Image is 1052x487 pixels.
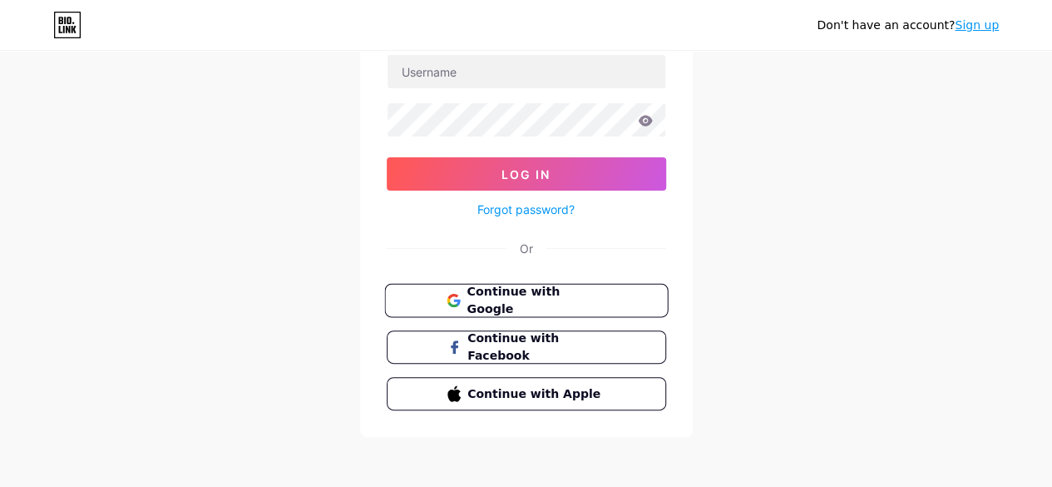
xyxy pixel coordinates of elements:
[467,283,605,319] span: Continue with Google
[955,18,999,32] a: Sign up
[477,201,575,218] a: Forgot password?
[387,284,666,317] a: Continue with Google
[384,284,668,318] button: Continue with Google
[520,240,533,257] div: Or
[501,167,551,181] span: Log In
[467,385,605,403] span: Continue with Apple
[817,17,999,34] div: Don't have an account?
[387,377,666,410] button: Continue with Apple
[387,157,666,191] button: Log In
[388,55,665,88] input: Username
[467,330,605,365] span: Continue with Facebook
[387,330,666,364] button: Continue with Facebook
